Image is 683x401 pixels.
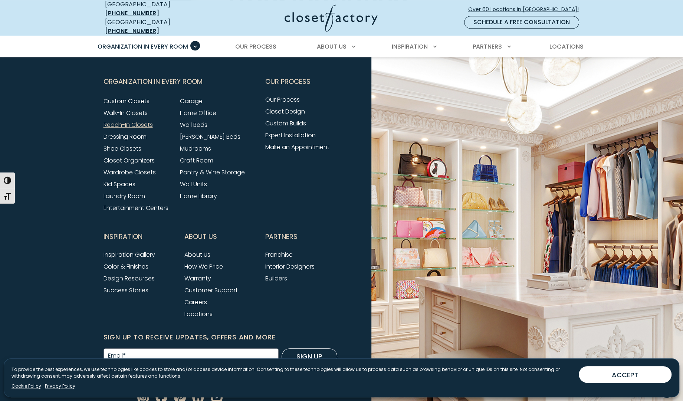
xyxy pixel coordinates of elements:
a: Franchise [265,250,293,259]
a: [PHONE_NUMBER] [105,27,159,35]
span: Partners [473,42,502,51]
button: Footer Subnav Button - Inspiration [104,227,175,246]
button: Footer Subnav Button - Our Process [265,72,337,91]
a: Make an Appointment [265,143,329,151]
a: Expert Installation [265,131,316,139]
a: [PHONE_NUMBER] [105,9,159,17]
a: Walk-In Closets [104,109,148,117]
span: Organization in Every Room [98,42,188,51]
a: Mudrooms [180,144,211,153]
a: About Us [184,250,210,259]
a: Warranty [184,274,211,283]
button: Footer Subnav Button - Partners [265,227,337,246]
button: ACCEPT [579,366,671,383]
button: Footer Subnav Button - Organization in Every Room [104,72,256,91]
a: Cookie Policy [12,383,41,390]
button: Sign Up [282,348,337,365]
a: Shoe Closets [104,144,141,153]
div: [GEOGRAPHIC_DATA] [105,18,213,36]
a: Wall Units [180,180,207,188]
p: To provide the best experiences, we use technologies like cookies to store and/or access device i... [12,366,573,379]
span: About Us [317,42,347,51]
a: Home Library [180,192,217,200]
a: Dressing Room [104,132,147,141]
span: Our Process [265,72,311,91]
a: [PERSON_NAME] Beds [180,132,240,141]
button: Footer Subnav Button - About Us [184,227,256,246]
span: Inspiration [392,42,428,51]
a: Entertainment Centers [104,204,168,212]
img: Closet Factory Logo [285,4,378,32]
a: Design Resources [104,274,155,283]
a: Pantry & Wine Storage [180,168,245,177]
a: Customer Support [184,286,238,295]
label: Email [108,353,126,359]
a: Custom Closets [104,97,150,105]
span: Over 60 Locations in [GEOGRAPHIC_DATA]! [468,6,585,13]
a: Home Office [180,109,216,117]
a: Reach-In Closets [104,121,153,129]
a: Inspiration Gallery [104,250,155,259]
span: Our Process [235,42,276,51]
a: How We Price [184,262,223,271]
span: Organization in Every Room [104,72,203,91]
a: Wardrobe Closets [104,168,156,177]
a: Custom Builds [265,119,306,128]
a: Craft Room [180,156,213,165]
a: Color & Finishes [104,262,148,271]
h6: Sign Up to Receive Updates, Offers and More [104,332,337,342]
a: Interior Designers [265,262,315,271]
a: Locations [184,310,213,318]
span: Inspiration [104,227,142,246]
a: Closet Design [265,107,305,116]
a: Careers [184,298,207,306]
a: Privacy Policy [45,383,75,390]
a: Closet Organizers [104,156,155,165]
a: Laundry Room [104,192,145,200]
a: Schedule a Free Consultation [464,16,579,29]
a: Wall Beds [180,121,207,129]
a: Builders [265,274,287,283]
a: Over 60 Locations in [GEOGRAPHIC_DATA]! [468,3,585,16]
span: About Us [184,227,217,246]
a: Success Stories [104,286,148,295]
a: Kid Spaces [104,180,135,188]
nav: Primary Menu [92,36,591,57]
a: Garage [180,97,203,105]
a: Our Process [265,95,300,104]
span: Partners [265,227,298,246]
span: Locations [549,42,583,51]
